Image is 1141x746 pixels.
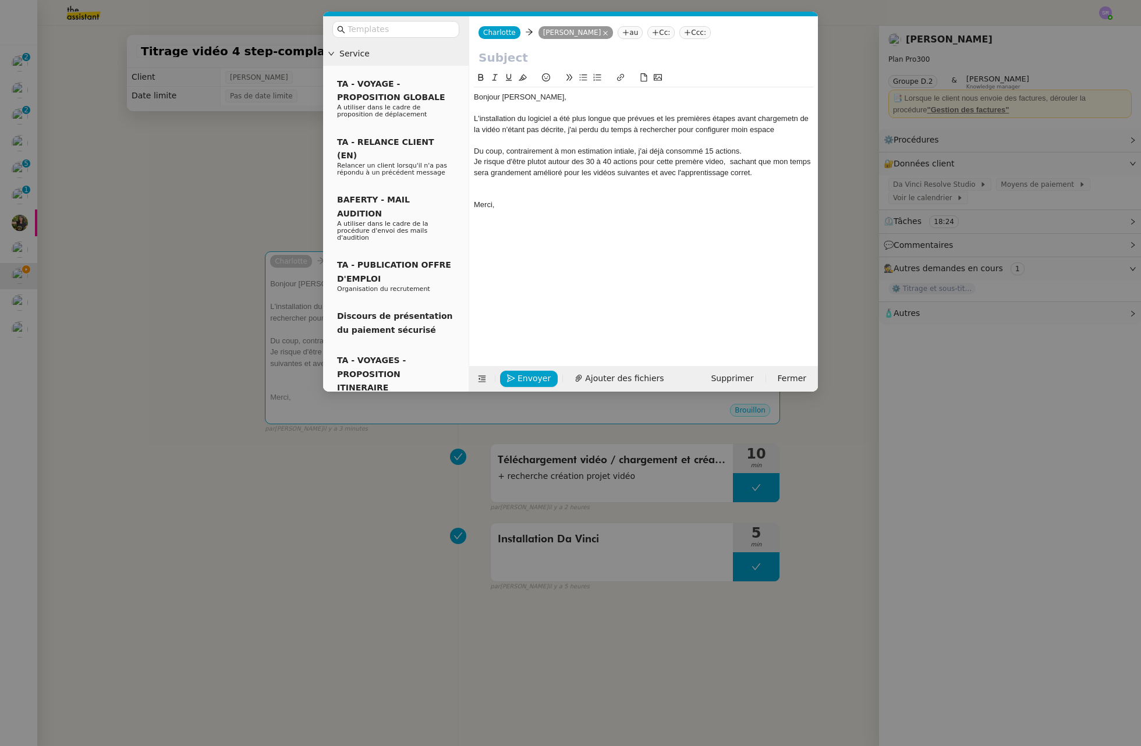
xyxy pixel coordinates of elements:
[679,26,711,39] nz-tag: Ccc:
[647,26,675,39] nz-tag: Cc:
[711,372,753,385] span: Supprimer
[337,220,428,241] span: A utiliser dans le cadre de la procédure d'envoi des mails d'audition
[339,47,464,61] span: Service
[771,371,813,387] button: Fermer
[337,162,447,176] span: Relancer un client lorsqu'il n'a pas répondu à un précédent message
[474,200,813,210] div: Merci,
[348,23,452,36] input: Templates
[474,146,813,157] div: Du coup, contrairement à mon estimation intiale, j'ai déjà consommé 15 actions.
[337,260,451,283] span: TA - PUBLICATION OFFRE D'EMPLOI
[323,42,469,65] div: Service
[474,92,813,102] div: Bonjour [PERSON_NAME],
[337,79,445,102] span: TA - VOYAGE - PROPOSITION GLOBALE
[538,26,614,39] nz-tag: [PERSON_NAME]
[479,49,809,66] input: Subject
[483,29,516,37] span: Charlotte
[568,371,671,387] button: Ajouter des fichiers
[474,157,813,178] div: Je risque d'être plutot autour des 30 à 40 actions pour cette premère video, sachant que mon temp...
[337,356,406,392] span: TA - VOYAGES - PROPOSITION ITINERAIRE
[337,137,434,160] span: TA - RELANCE CLIENT (EN)
[337,195,410,218] span: BAFERTY - MAIL AUDITION
[500,371,558,387] button: Envoyer
[337,104,427,118] span: A utiliser dans le cadre de proposition de déplacement
[337,311,453,334] span: Discours de présentation du paiement sécurisé
[704,371,760,387] button: Supprimer
[778,372,806,385] span: Fermer
[618,26,643,39] nz-tag: au
[518,372,551,385] span: Envoyer
[337,285,430,293] span: Organisation du recrutement
[585,372,664,385] span: Ajouter des fichiers
[474,113,813,135] div: L'installation du logiciel a été plus longue que prévues et les premières étapes avant chargemetn...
